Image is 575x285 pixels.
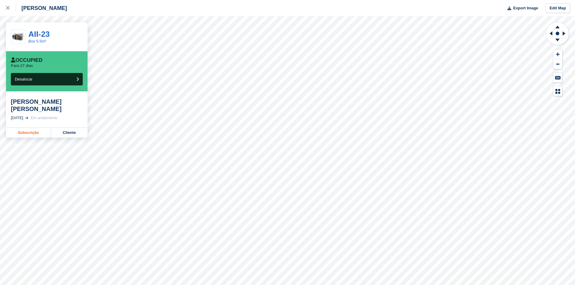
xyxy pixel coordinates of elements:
[16,5,67,12] div: [PERSON_NAME]
[28,30,50,39] a: AII-23
[25,117,28,119] img: arrow-right-light-icn-cde0832a797a2874e46488d9cf13f60e5c3a73dbe684e267c42b8395dfbc2abf.svg
[553,59,562,69] button: Zoom Out
[553,49,562,59] button: Zoom In
[6,128,51,138] a: Subscrição
[513,5,538,11] span: Export Image
[11,32,25,42] img: 60-sqft-unit.jpg
[553,73,562,83] button: Keyboard Shortcuts
[31,115,57,121] div: Em andamento
[11,98,83,112] div: [PERSON_NAME] [PERSON_NAME]
[11,115,23,121] div: [DATE]
[11,63,33,68] p: Para 27 dias
[11,73,83,85] button: Desalocar
[51,128,88,138] a: Cliente
[553,86,562,96] button: Map Legend
[15,77,33,81] span: Desalocar
[504,3,538,13] button: Export Image
[11,57,43,63] div: Occupied
[28,39,46,43] a: Box 5.5m²
[545,3,570,13] a: Edit Map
